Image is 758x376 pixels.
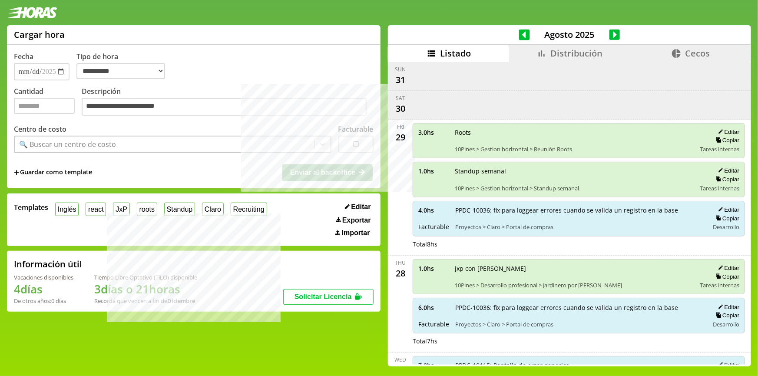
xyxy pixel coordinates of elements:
span: 1.0 hs [418,264,449,273]
div: Wed [395,356,407,363]
button: Editar [715,361,739,369]
b: Diciembre [167,297,195,305]
span: PPDC-10036: fix para loggear errores cuando se valida un registro en la base [455,206,703,214]
h1: 3 días o 21 horas [94,281,197,297]
span: Exportar [342,216,371,224]
button: react [86,203,106,216]
span: Tareas internas [700,281,739,289]
span: Tareas internas [700,184,739,192]
span: 7.0 hs [418,361,449,369]
div: 31 [394,73,407,87]
button: Editar [715,303,739,311]
div: Sun [395,66,406,73]
img: logotipo [7,7,57,18]
label: Descripción [82,87,374,118]
span: Solicitar Licencia [295,293,352,300]
span: Standup semanal [455,167,694,175]
span: Cecos [685,47,710,59]
button: Solicitar Licencia [283,289,374,305]
div: Thu [395,259,406,266]
div: Total 7 hs [413,337,745,345]
button: Copiar [713,215,739,222]
h2: Información útil [14,258,82,270]
div: Tiempo Libre Optativo (TiLO) disponible [94,273,197,281]
span: Proyectos > Claro > Portal de compras [455,320,703,328]
span: Importar [342,229,370,237]
input: Cantidad [14,98,75,114]
span: PPDC-10115: Pantalla de error generica [455,361,703,369]
button: Editar [715,167,739,174]
label: Cantidad [14,87,82,118]
span: Editar [351,203,371,211]
span: + [14,168,19,177]
label: Tipo de hora [76,52,172,80]
div: 29 [394,130,407,144]
h1: Cargar hora [14,29,65,40]
button: roots [137,203,157,216]
span: Agosto 2025 [530,29,609,40]
label: Centro de costo [14,124,66,134]
button: Copiar [713,273,739,280]
button: Editar [342,203,374,211]
span: Listado [440,47,471,59]
div: Sat [396,94,405,102]
span: Proyectos > Claro > Portal de compras [455,223,703,231]
span: +Guardar como template [14,168,92,177]
div: 🔍 Buscar un centro de costo [19,140,116,149]
div: 28 [394,266,407,280]
span: 10Pines > Gestion horizontal > Standup semanal [455,184,694,192]
span: jxp con [PERSON_NAME] [455,264,694,273]
div: Total 8 hs [413,240,745,248]
label: Fecha [14,52,33,61]
span: Tareas internas [700,145,739,153]
button: JxP [113,203,129,216]
span: Distribución [550,47,602,59]
select: Tipo de hora [76,63,165,79]
span: Desarrollo [713,320,739,328]
button: Copiar [713,136,739,144]
div: scrollable content [388,62,751,365]
button: Exportar [334,216,374,225]
span: PPDC-10036: fix para loggear errores cuando se valida un registro en la base [455,303,703,312]
button: Editar [715,128,739,136]
div: 30 [394,102,407,116]
textarea: Descripción [82,98,367,116]
div: Fri [397,123,404,130]
button: Claro [202,203,224,216]
button: Recruiting [231,203,267,216]
h1: 4 días [14,281,73,297]
button: Editar [715,206,739,213]
div: Vacaciones disponibles [14,273,73,281]
button: Copiar [713,176,739,183]
span: Roots [455,128,694,136]
button: Inglés [55,203,79,216]
button: Copiar [713,312,739,319]
span: Facturable [418,320,449,328]
span: 1.0 hs [418,167,449,175]
span: 3.0 hs [418,128,449,136]
div: Recordá que vencen a fin de [94,297,197,305]
label: Facturable [338,124,374,134]
button: Standup [164,203,195,216]
span: 4.0 hs [418,206,449,214]
span: Templates [14,203,48,212]
span: Desarrollo [713,223,739,231]
span: Facturable [418,223,449,231]
span: 10Pines > Desarrollo profesional > Jardinero por [PERSON_NAME] [455,281,694,289]
span: 10Pines > Gestion horizontal > Reunión Roots [455,145,694,153]
button: Editar [715,264,739,272]
span: 6.0 hs [418,303,449,312]
div: De otros años: 0 días [14,297,73,305]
